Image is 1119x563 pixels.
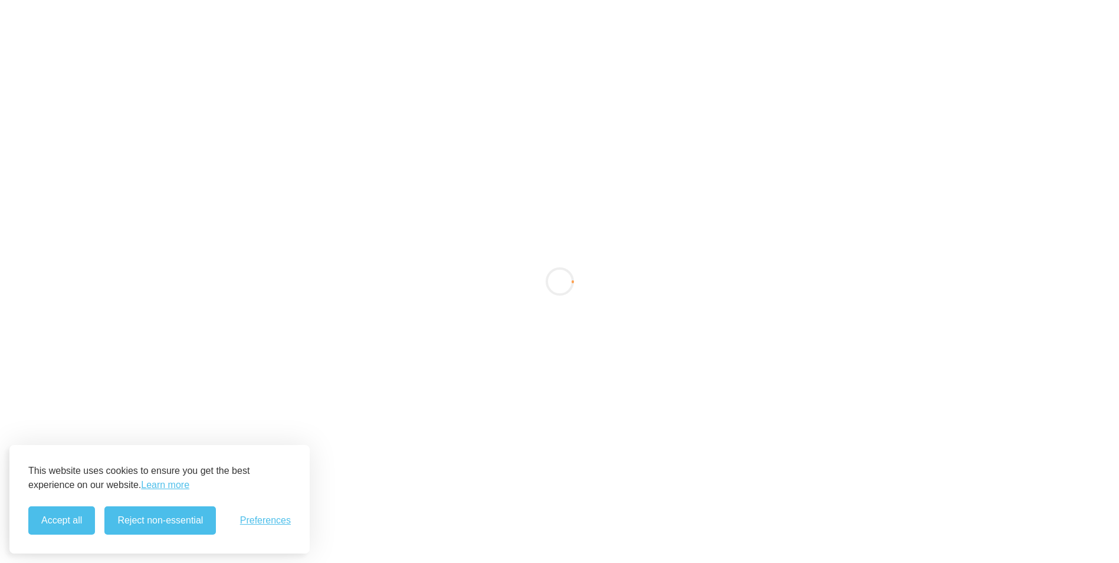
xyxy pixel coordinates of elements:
button: Reject non-essential [104,506,216,535]
button: Toggle preferences [240,515,291,526]
p: This website uses cookies to ensure you get the best experience on our website. [28,464,291,492]
a: Learn more [141,478,189,492]
span: Preferences [240,515,291,526]
button: Accept all cookies [28,506,95,535]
